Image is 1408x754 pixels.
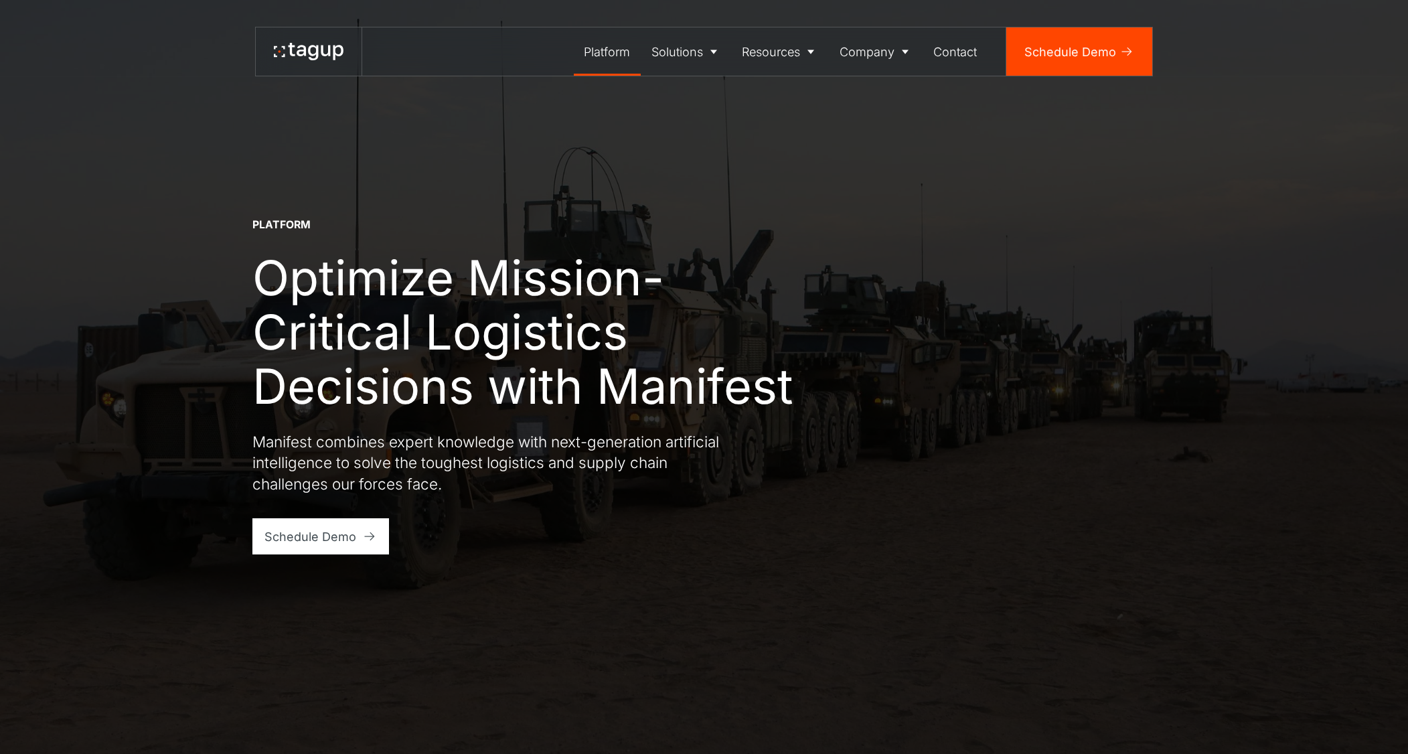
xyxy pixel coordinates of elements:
div: Company [840,43,894,61]
a: Schedule Demo [1006,27,1152,76]
a: Contact [923,27,988,76]
div: Resources [742,43,800,61]
div: Solutions [651,43,703,61]
a: Schedule Demo [252,518,390,554]
a: Company [829,27,923,76]
h1: Optimize Mission-Critical Logistics Decisions with Manifest [252,250,815,413]
a: Platform [574,27,641,76]
a: Resources [732,27,830,76]
div: Platform [584,43,630,61]
div: Platform [252,218,311,232]
div: Schedule Demo [1024,43,1116,61]
div: Schedule Demo [264,528,356,546]
div: Contact [933,43,977,61]
p: Manifest combines expert knowledge with next-generation artificial intelligence to solve the toug... [252,431,734,495]
a: Solutions [641,27,732,76]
